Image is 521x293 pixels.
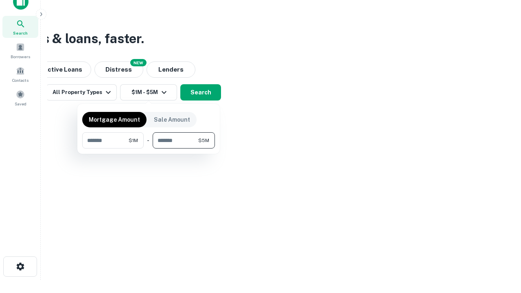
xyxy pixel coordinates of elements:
[89,115,140,124] p: Mortgage Amount
[129,137,138,144] span: $1M
[147,132,149,149] div: -
[198,137,209,144] span: $5M
[154,115,190,124] p: Sale Amount
[480,228,521,267] iframe: Chat Widget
